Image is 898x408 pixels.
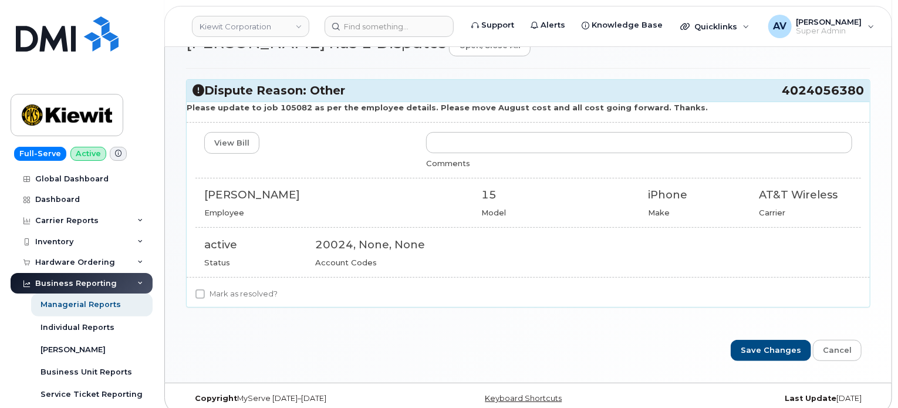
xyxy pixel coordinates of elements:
[204,257,298,268] div: Status
[642,394,870,403] div: [DATE]
[204,187,464,203] div: [PERSON_NAME]
[759,187,852,203] div: AT&T Wireless
[193,83,864,99] h3: Dispute Reason: Other
[694,22,737,31] span: Quicklinks
[481,19,514,31] span: Support
[796,26,862,36] span: Super Admin
[541,19,565,31] span: Alerts
[195,289,205,299] input: Mark as resolved?
[315,257,852,268] div: Account Codes
[759,207,852,218] div: Carrier
[782,83,864,99] span: 4024056380
[785,394,836,403] strong: Last Update
[192,16,309,37] a: Kiewit Corporation
[463,14,522,37] a: Support
[186,394,414,403] div: MyServe [DATE]–[DATE]
[672,15,758,38] div: Quicklinks
[760,15,883,38] div: Artem Volkov
[813,340,862,362] a: Cancel
[592,19,663,31] span: Knowledge Base
[847,357,889,399] iframe: Messenger Launcher
[482,187,631,203] div: 15
[204,132,259,154] a: View Bill
[187,103,708,112] strong: Please update to job 105082 as per the employee details. Please move August cost and all cost goi...
[648,187,741,203] div: iPhone
[485,394,562,403] a: Keyboard Shortcuts
[315,237,852,252] div: 20024, None, None
[195,287,278,301] label: Mark as resolved?
[731,340,811,362] input: Save Changes
[426,158,852,169] div: Comments
[204,207,464,218] div: Employee
[573,14,671,37] a: Knowledge Base
[522,14,573,37] a: Alerts
[796,17,862,26] span: [PERSON_NAME]
[648,207,741,218] div: Make
[325,16,454,37] input: Find something...
[773,19,786,33] span: AV
[195,394,237,403] strong: Copyright
[204,237,298,252] div: active
[482,207,631,218] div: Model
